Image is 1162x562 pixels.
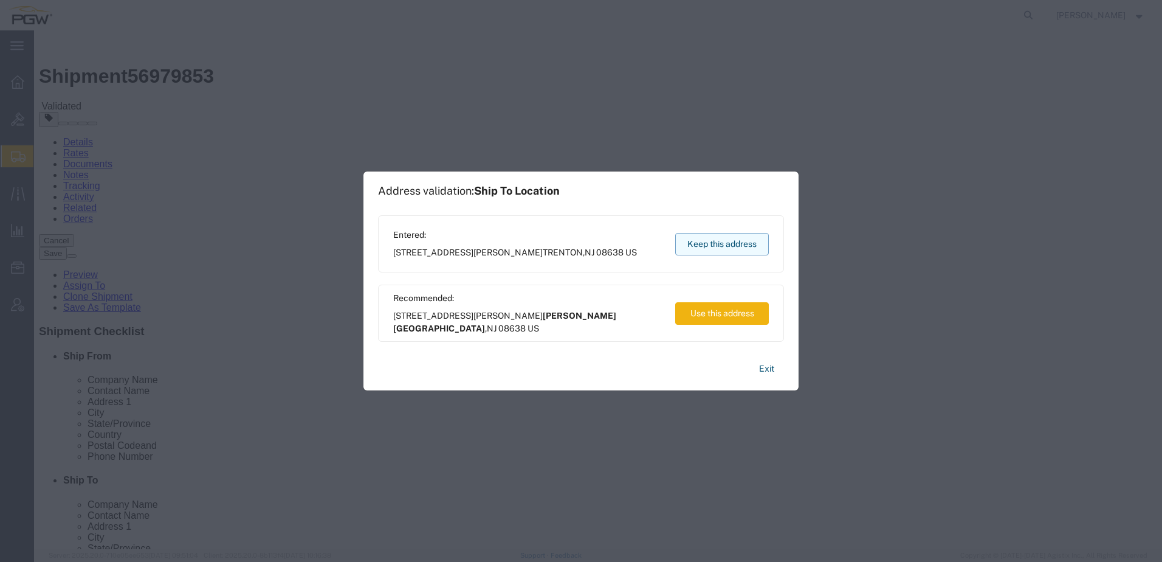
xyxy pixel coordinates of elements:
[749,358,784,380] button: Exit
[498,324,526,333] span: 08638
[675,233,769,255] button: Keep this address
[528,324,539,333] span: US
[474,184,560,197] span: Ship To Location
[596,248,624,257] span: 08638
[487,324,497,333] span: NJ
[393,246,637,259] span: [STREET_ADDRESS][PERSON_NAME] ,
[393,310,664,335] span: [STREET_ADDRESS][PERSON_NAME] ,
[543,248,583,257] span: TRENTON
[675,302,769,325] button: Use this address
[378,184,560,198] h1: Address validation:
[393,292,664,305] span: Recommended:
[585,248,594,257] span: NJ
[393,229,637,241] span: Entered:
[625,248,637,257] span: US
[393,311,616,333] span: [PERSON_NAME][GEOGRAPHIC_DATA]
